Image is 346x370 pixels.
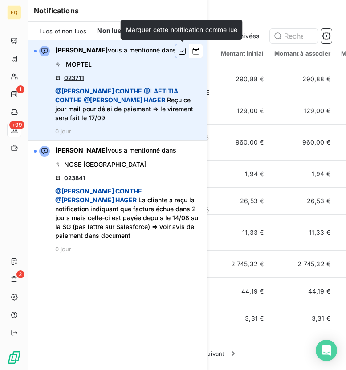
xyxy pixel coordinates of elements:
td: 129,00 € [216,97,269,125]
td: 1,94 € [269,161,336,188]
a: 023841 [64,174,85,181]
td: 40,24 € [216,332,269,368]
span: vous a mentionné dans [55,46,176,55]
span: @ [PERSON_NAME] CONTHE [55,87,142,95]
span: NOSE [GEOGRAPHIC_DATA] [64,160,147,169]
td: 1,94 € [216,161,269,188]
span: @ [PERSON_NAME] HAGER [55,196,137,204]
span: 0 jour [55,245,71,253]
td: 960,00 € [216,125,269,161]
span: vous a mentionné dans [55,146,176,155]
span: 0 jour [55,128,71,135]
span: La cliente a reçu la notification indiquant que facture échue dans 2 jours mais celle-ci est payé... [55,187,201,240]
td: 44,19 € [269,278,336,305]
span: Reçu ce jour mail pour délai de paiement => le virement sera fait le 17/09 [55,87,201,122]
span: Non lues [97,26,125,35]
span: 1 [16,85,24,93]
a: 023711 [64,74,84,81]
div: Montant initial [221,50,264,57]
td: 2 745,32 € [269,251,336,278]
td: 129,00 € [269,97,336,125]
td: 11,33 € [269,215,336,251]
span: +99 [9,121,24,129]
td: 290,88 € [216,61,269,97]
span: [PERSON_NAME] [55,146,108,154]
td: 26,53 € [269,188,336,215]
h6: Notifications [34,5,201,16]
span: Marquer cette notification comme lue [126,26,237,33]
td: 290,88 € [269,61,336,97]
td: 26,53 € [216,188,269,215]
button: Suivant [198,344,243,363]
span: Lues et non lues [39,28,86,35]
span: IMOPTEL [64,60,92,69]
button: [PERSON_NAME]vous a mentionné dansNOSE [GEOGRAPHIC_DATA]023841 @[PERSON_NAME] CONTHE @[PERSON_NAM... [28,141,207,258]
td: 3,31 € [269,305,336,332]
td: 960,00 € [269,125,336,161]
span: 2 [16,270,24,278]
td: 2 745,32 € [216,251,269,278]
button: [PERSON_NAME]vous a mentionné dansIMOPTEL023711 @[PERSON_NAME] CONTHE @LAETITIA CONTHE @[PERSON_N... [28,40,207,141]
td: 3,31 € [216,305,269,332]
td: 44,19 € [216,278,269,305]
input: Rechercher [270,29,317,43]
span: @ [PERSON_NAME] HAGER [84,96,165,104]
div: EQ [7,5,21,20]
span: @ [PERSON_NAME] CONTHE [55,187,142,195]
div: Montant à associer [274,50,330,57]
td: 11,33 € [216,215,269,251]
td: 40,24 € [269,332,336,368]
div: Open Intercom Messenger [316,340,337,361]
img: Logo LeanPay [7,350,21,365]
span: [PERSON_NAME] [55,46,108,54]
